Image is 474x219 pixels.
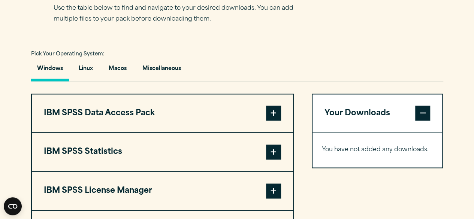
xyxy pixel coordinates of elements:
button: Macos [103,60,133,81]
button: Linux [73,60,99,81]
p: Use the table below to find and navigate to your desired downloads. You can add multiple files to... [54,3,305,25]
button: Windows [31,60,69,81]
button: IBM SPSS Data Access Pack [32,94,293,133]
button: IBM SPSS Statistics [32,133,293,171]
div: Your Downloads [313,132,443,167]
span: Pick Your Operating System: [31,52,105,57]
button: Miscellaneous [136,60,187,81]
button: Open CMP widget [4,197,22,215]
button: IBM SPSS License Manager [32,172,293,210]
p: You have not added any downloads. [322,145,433,155]
button: Your Downloads [313,94,443,133]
